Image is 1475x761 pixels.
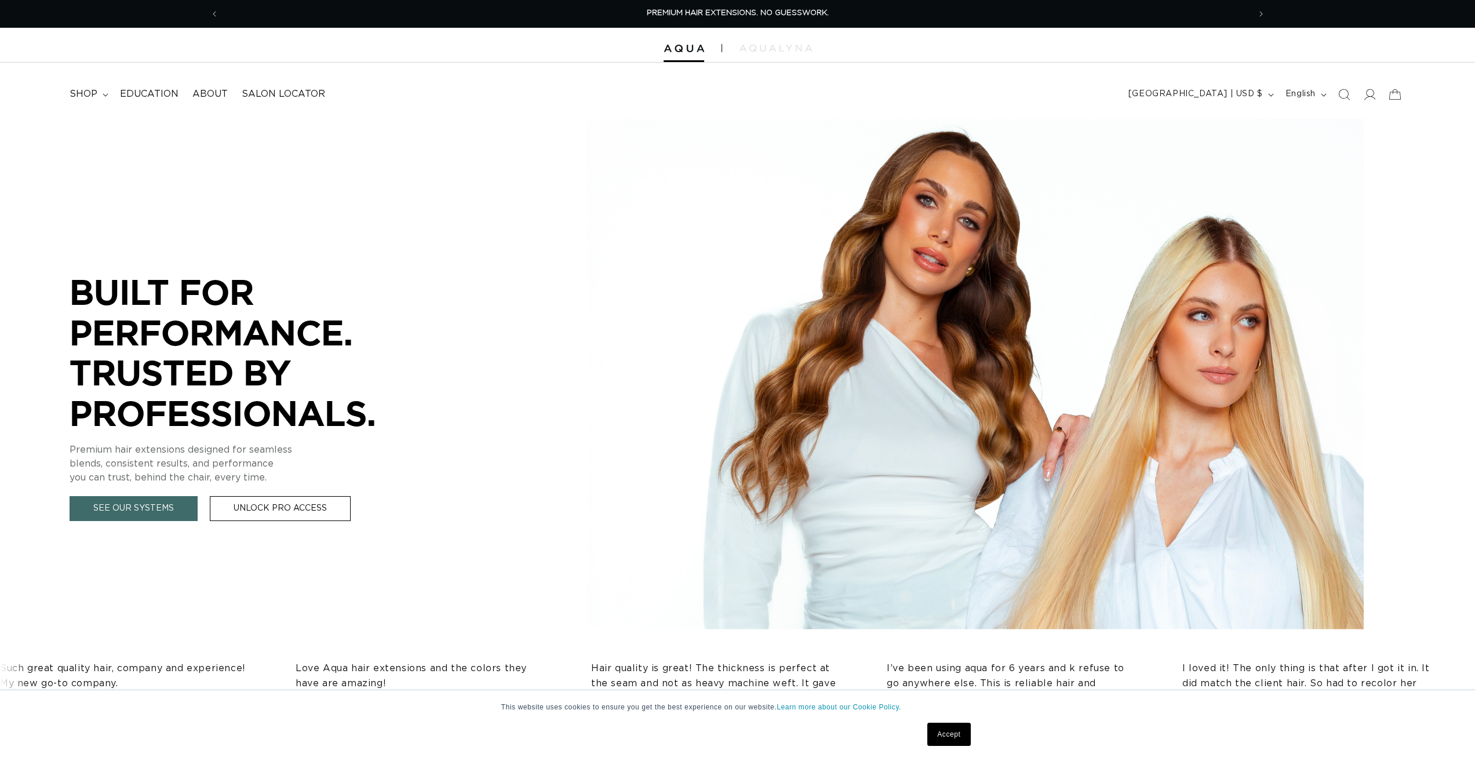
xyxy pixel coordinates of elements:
[1141,661,1390,706] p: I loved it! The only thing is that after I got it in. It did match the client hair. So had to rec...
[210,496,351,521] a: Unlock Pro Access
[120,88,179,100] span: Education
[1279,83,1331,105] button: English
[740,45,812,52] img: aqualyna.com
[845,661,1094,706] p: I’ve been using aqua for 6 years and k refuse to go anywhere else. This is reliable hair and cust...
[1121,83,1279,105] button: [GEOGRAPHIC_DATA] | USD $
[1285,88,1316,100] span: English
[1248,3,1274,25] button: Next announcement
[113,81,185,107] a: Education
[777,703,901,711] a: Learn more about our Cookie Policy.
[202,3,227,25] button: Previous announcement
[927,723,970,746] a: Accept
[1331,82,1357,107] summary: Search
[192,88,228,100] span: About
[70,88,97,100] span: shop
[242,88,325,100] span: Salon Locator
[647,9,829,17] span: PREMIUM HAIR EXTENSIONS. NO GUESSWORK.
[549,661,799,706] p: Hair quality is great! The thickness is perfect at the seam and not as heavy machine weft. It gav...
[70,272,417,433] p: BUILT FOR PERFORMANCE. TRUSTED BY PROFESSIONALS.
[235,81,332,107] a: Salon Locator
[254,661,503,691] p: Love Aqua hair extensions and the colors they have are amazing!
[70,443,417,485] p: Premium hair extensions designed for seamless blends, consistent results, and performance you can...
[70,496,198,521] a: See Our Systems
[1128,88,1263,100] span: [GEOGRAPHIC_DATA] | USD $
[185,81,235,107] a: About
[664,45,704,53] img: Aqua Hair Extensions
[63,81,113,107] summary: shop
[501,702,974,712] p: This website uses cookies to ensure you get the best experience on our website.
